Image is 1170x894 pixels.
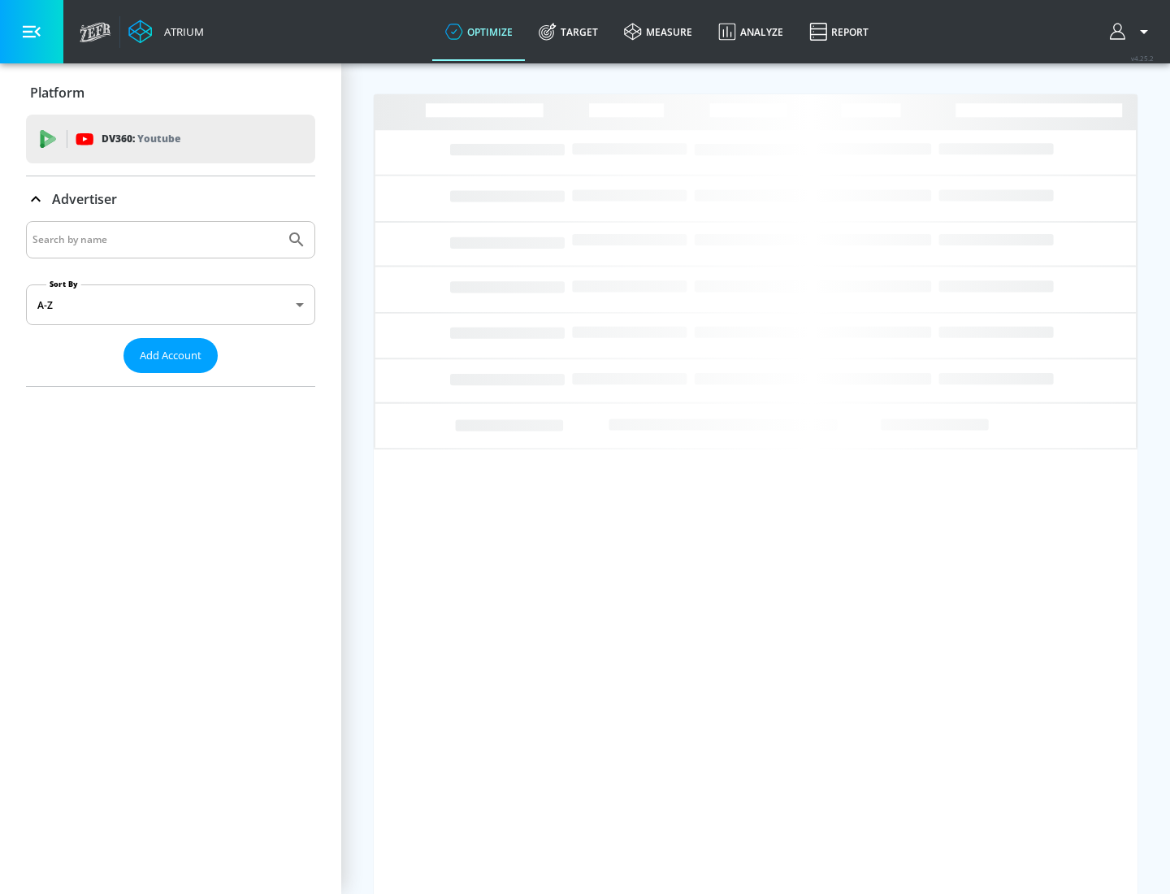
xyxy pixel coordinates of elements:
[26,284,315,325] div: A-Z
[158,24,204,39] div: Atrium
[432,2,526,61] a: optimize
[32,229,279,250] input: Search by name
[611,2,705,61] a: measure
[52,190,117,208] p: Advertiser
[796,2,882,61] a: Report
[705,2,796,61] a: Analyze
[526,2,611,61] a: Target
[26,115,315,163] div: DV360: Youtube
[26,176,315,222] div: Advertiser
[26,70,315,115] div: Platform
[123,338,218,373] button: Add Account
[1131,54,1154,63] span: v 4.25.2
[30,84,84,102] p: Platform
[46,279,81,289] label: Sort By
[102,130,180,148] p: DV360:
[128,20,204,44] a: Atrium
[26,221,315,386] div: Advertiser
[137,130,180,147] p: Youtube
[140,346,201,365] span: Add Account
[26,373,315,386] nav: list of Advertiser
